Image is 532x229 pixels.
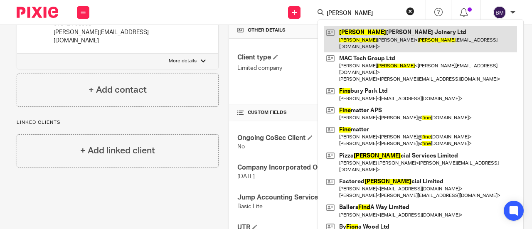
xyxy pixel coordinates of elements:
[248,27,286,34] span: Other details
[237,193,372,202] h4: Jump Accounting Service
[80,144,155,157] h4: + Add linked client
[237,174,255,180] span: [DATE]
[237,64,372,72] p: Limited company
[237,163,372,172] h4: Company Incorporated On
[237,144,245,150] span: No
[237,134,372,143] h4: Ongoing CoSec Client
[493,6,506,19] img: svg%3E
[237,109,372,116] h4: CUSTOM FIELDS
[169,58,197,64] p: More details
[406,7,414,15] button: Clear
[17,119,219,126] p: Linked clients
[237,204,263,209] span: Basic Lite
[17,7,58,18] img: Pixie
[237,53,372,62] h4: Client type
[326,10,401,17] input: Search
[54,28,186,45] p: [PERSON_NAME][EMAIL_ADDRESS][DOMAIN_NAME]
[89,84,147,96] h4: + Add contact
